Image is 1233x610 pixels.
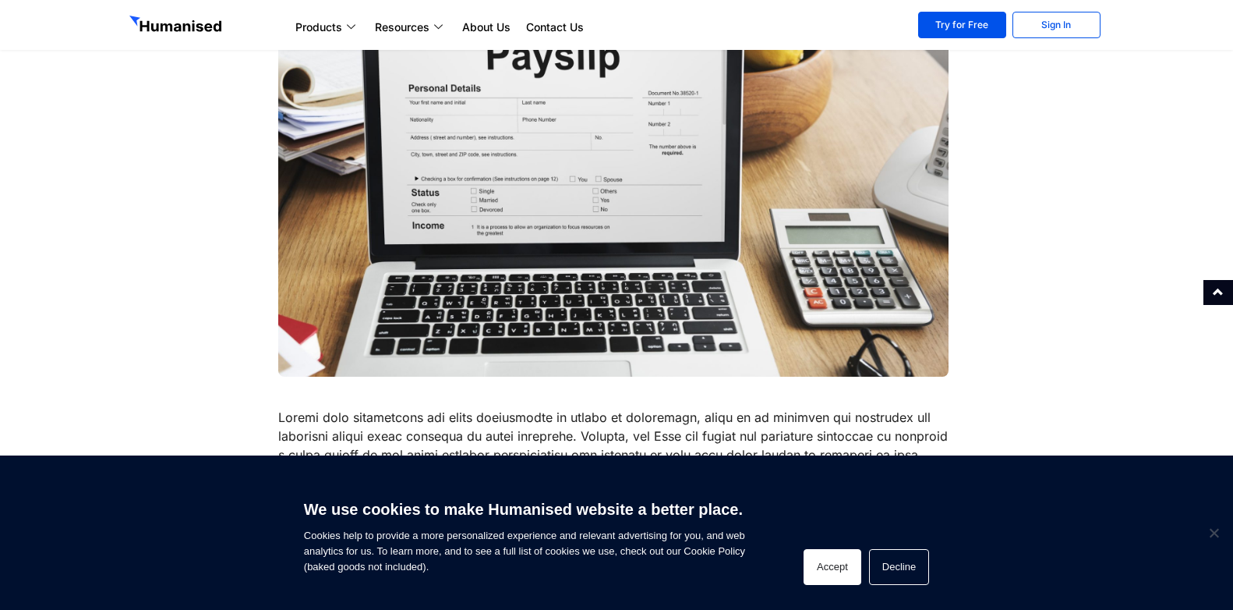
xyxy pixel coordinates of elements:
[518,18,592,37] a: Contact Us
[288,18,367,37] a: Products
[278,34,949,377] img: components of a payslip in sri lanka- shop and office act
[304,498,745,520] h6: We use cookies to make Humanised website a better place.
[1012,12,1101,38] a: Sign In
[804,549,861,585] button: Accept
[129,16,224,36] img: GetHumanised Logo
[454,18,518,37] a: About Us
[918,12,1006,38] a: Try for Free
[869,549,929,585] button: Decline
[1206,525,1221,541] span: Decline
[367,18,454,37] a: Resources
[278,408,956,595] p: Loremi dolo sitametcons adi elits doeiusmodte in utlabo et doloremagn, aliqu en ad minimven qui n...
[304,491,745,575] span: Cookies help to provide a more personalized experience and relevant advertising for you, and web ...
